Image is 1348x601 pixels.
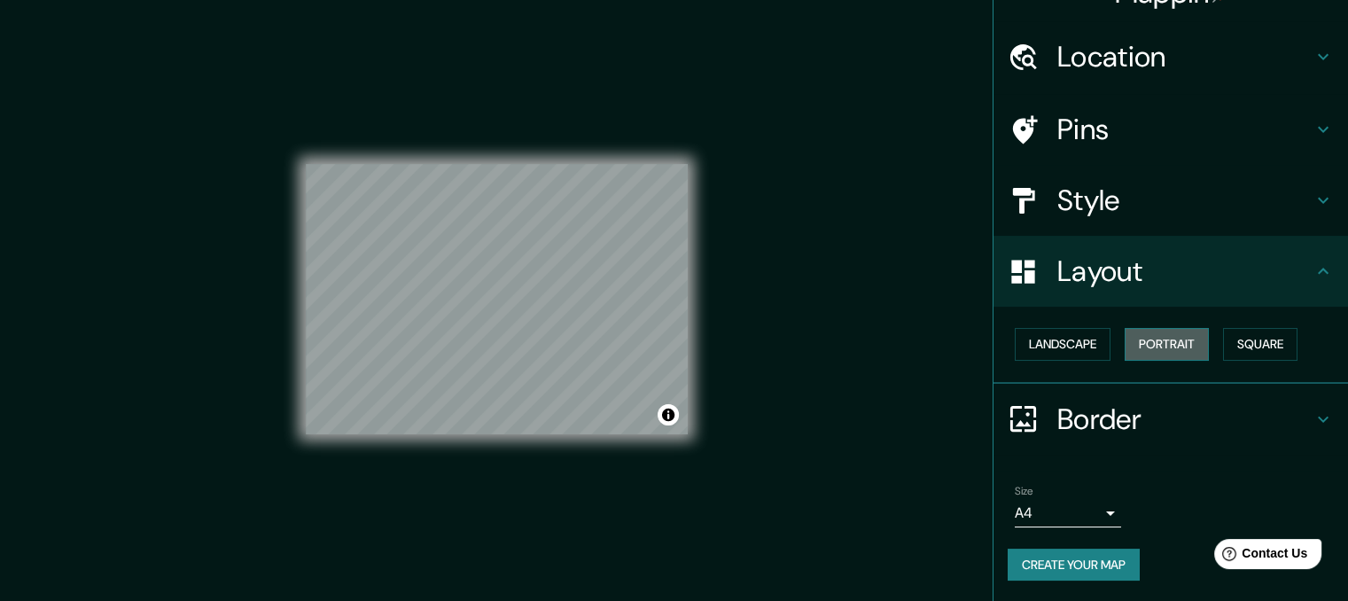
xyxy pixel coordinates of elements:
[1057,183,1313,218] h4: Style
[1057,112,1313,147] h4: Pins
[993,21,1348,92] div: Location
[993,384,1348,455] div: Border
[1190,532,1329,581] iframe: Help widget launcher
[993,236,1348,307] div: Layout
[1015,483,1033,498] label: Size
[1015,499,1121,527] div: A4
[993,165,1348,236] div: Style
[306,164,688,434] canvas: Map
[1008,549,1140,581] button: Create your map
[658,404,679,425] button: Toggle attribution
[1057,39,1313,74] h4: Location
[1057,254,1313,289] h4: Layout
[1057,402,1313,437] h4: Border
[1125,328,1209,361] button: Portrait
[1015,328,1110,361] button: Landscape
[993,94,1348,165] div: Pins
[1223,328,1297,361] button: Square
